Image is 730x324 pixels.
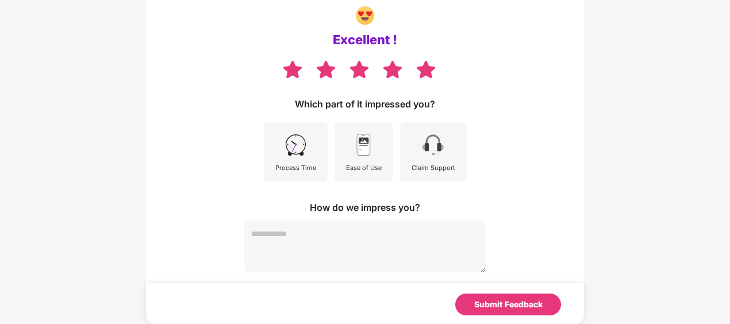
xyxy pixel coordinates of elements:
img: svg+xml;base64,PHN2ZyB4bWxucz0iaHR0cDovL3d3dy53My5vcmcvMjAwMC9zdmciIHdpZHRoPSIzOCIgaGVpZ2h0PSIzNS... [348,59,370,79]
div: How do we impress you? [310,201,420,214]
div: Which part of it impressed you? [295,98,435,110]
img: svg+xml;base64,PHN2ZyB4bWxucz0iaHR0cDovL3d3dy53My5vcmcvMjAwMC9zdmciIHdpZHRoPSIzOCIgaGVpZ2h0PSIzNS... [282,59,303,79]
div: Submit Feedback [474,298,543,311]
img: svg+xml;base64,PHN2ZyB4bWxucz0iaHR0cDovL3d3dy53My5vcmcvMjAwMC9zdmciIHdpZHRoPSIzOCIgaGVpZ2h0PSIzNS... [382,59,404,79]
div: Ease of Use [346,163,382,173]
div: Process Time [275,163,316,173]
img: svg+xml;base64,PHN2ZyB4bWxucz0iaHR0cDovL3d3dy53My5vcmcvMjAwMC9zdmciIHdpZHRoPSI0NSIgaGVpZ2h0PSI0NS... [351,132,376,158]
div: Excellent ! [333,32,397,48]
img: svg+xml;base64,PHN2ZyB4bWxucz0iaHR0cDovL3d3dy53My5vcmcvMjAwMC9zdmciIHdpZHRoPSIzOCIgaGVpZ2h0PSIzNS... [315,59,337,79]
img: svg+xml;base64,PHN2ZyBpZD0iR3JvdXBfNDI1NDUiIGRhdGEtbmFtZT0iR3JvdXAgNDI1NDUiIHhtbG5zPSJodHRwOi8vd3... [356,6,374,25]
img: svg+xml;base64,PHN2ZyB4bWxucz0iaHR0cDovL3d3dy53My5vcmcvMjAwMC9zdmciIHdpZHRoPSI0NSIgaGVpZ2h0PSI0NS... [420,132,446,158]
div: Claim Support [412,163,455,173]
img: svg+xml;base64,PHN2ZyB4bWxucz0iaHR0cDovL3d3dy53My5vcmcvMjAwMC9zdmciIHdpZHRoPSIzOCIgaGVpZ2h0PSIzNS... [415,59,437,79]
img: svg+xml;base64,PHN2ZyB4bWxucz0iaHR0cDovL3d3dy53My5vcmcvMjAwMC9zdmciIHdpZHRoPSI0NSIgaGVpZ2h0PSI0NS... [283,132,309,158]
